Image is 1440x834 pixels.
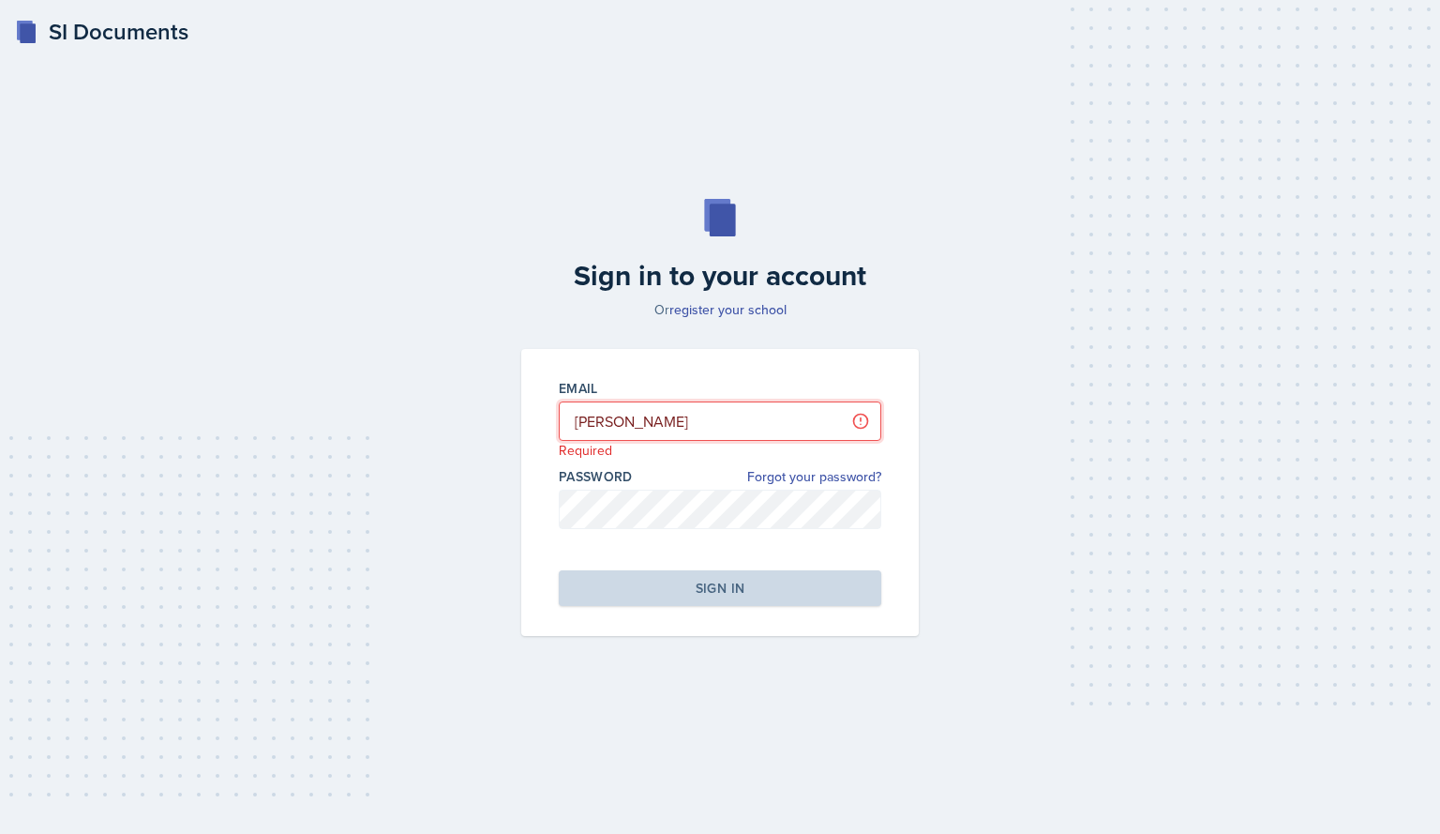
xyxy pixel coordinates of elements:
[669,300,787,319] a: register your school
[559,379,598,398] label: Email
[559,441,881,460] p: Required
[15,15,188,49] a: SI Documents
[747,467,881,487] a: Forgot your password?
[559,467,633,486] label: Password
[559,570,881,606] button: Sign in
[696,579,744,598] div: Sign in
[559,402,881,441] input: Email
[510,259,930,293] h2: Sign in to your account
[510,300,930,319] p: Or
